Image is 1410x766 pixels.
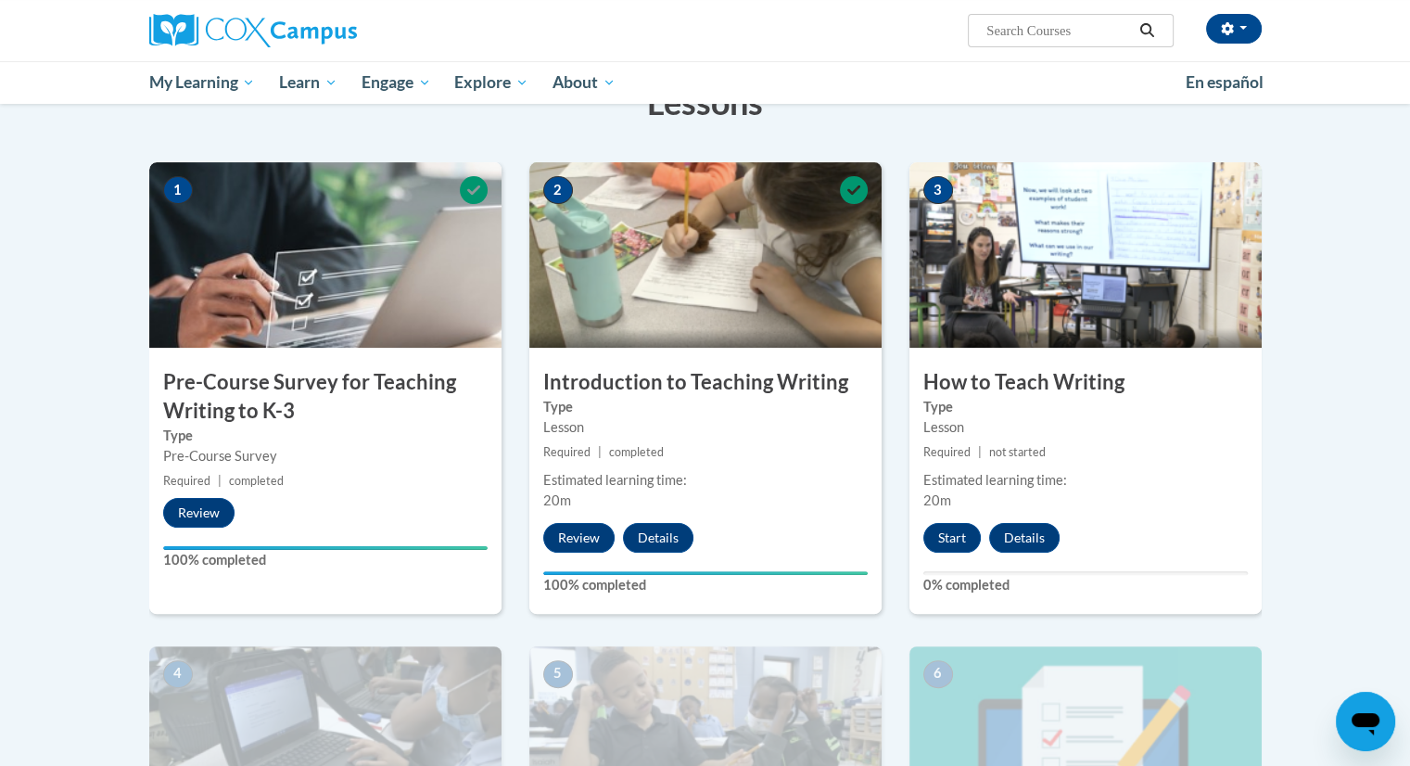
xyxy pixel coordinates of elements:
label: 100% completed [163,550,488,570]
a: About [540,61,628,104]
img: Course Image [529,162,882,348]
span: 20m [543,492,571,508]
a: Cox Campus [149,14,502,47]
div: Lesson [923,417,1248,438]
span: Engage [362,71,431,94]
img: Course Image [909,162,1262,348]
span: 5 [543,660,573,688]
iframe: Button to launch messaging window [1336,692,1395,751]
span: 6 [923,660,953,688]
span: 20m [923,492,951,508]
div: Pre-Course Survey [163,446,488,466]
span: 1 [163,176,193,204]
h3: Introduction to Teaching Writing [529,368,882,397]
label: Type [923,397,1248,417]
img: Course Image [149,162,502,348]
h3: How to Teach Writing [909,368,1262,397]
label: 0% completed [923,575,1248,595]
span: About [553,71,616,94]
span: 3 [923,176,953,204]
span: Required [543,445,591,459]
button: Details [623,523,693,553]
div: Your progress [163,546,488,550]
img: Cox Campus [149,14,357,47]
button: Review [543,523,615,553]
button: Review [163,498,235,528]
span: Required [923,445,971,459]
span: Learn [279,71,337,94]
button: Account Settings [1206,14,1262,44]
a: Engage [349,61,443,104]
div: Estimated learning time: [923,470,1248,491]
div: Main menu [121,61,1289,104]
h3: Pre-Course Survey for Teaching Writing to K-3 [149,368,502,426]
button: Start [923,523,981,553]
span: not started [989,445,1046,459]
label: Type [163,426,488,446]
a: En español [1174,63,1276,102]
div: Estimated learning time: [543,470,868,491]
a: My Learning [137,61,268,104]
label: 100% completed [543,575,868,595]
span: | [218,474,222,488]
span: Explore [454,71,528,94]
div: Your progress [543,571,868,575]
span: Required [163,474,210,488]
span: | [978,445,982,459]
div: Lesson [543,417,868,438]
a: Learn [267,61,349,104]
button: Details [989,523,1060,553]
span: 2 [543,176,573,204]
span: completed [609,445,664,459]
a: Explore [442,61,540,104]
input: Search Courses [984,19,1133,42]
span: | [598,445,602,459]
button: Search [1133,19,1161,42]
span: 4 [163,660,193,688]
label: Type [543,397,868,417]
span: My Learning [148,71,255,94]
span: En español [1186,72,1264,92]
span: completed [229,474,284,488]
